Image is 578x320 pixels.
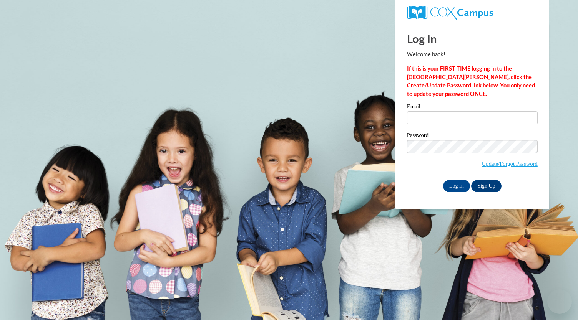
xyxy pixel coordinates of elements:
input: Log In [443,180,470,192]
iframe: Button to launch messaging window [547,289,572,314]
a: Update/Forgot Password [482,161,538,167]
p: Welcome back! [407,50,538,59]
a: Sign Up [471,180,501,192]
label: Email [407,104,538,111]
img: COX Campus [407,6,493,20]
a: COX Campus [407,6,538,20]
h1: Log In [407,31,538,46]
label: Password [407,132,538,140]
strong: If this is your FIRST TIME logging in to the [GEOGRAPHIC_DATA][PERSON_NAME], click the Create/Upd... [407,65,535,97]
